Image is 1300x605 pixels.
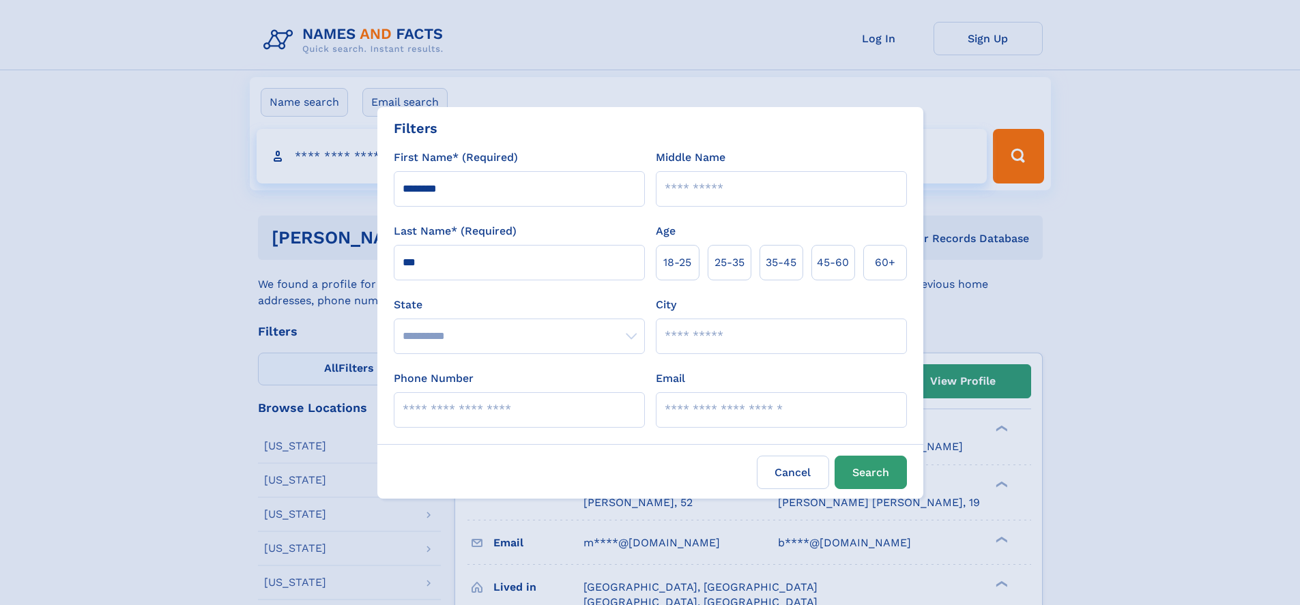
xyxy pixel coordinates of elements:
span: 45‑60 [817,254,849,271]
span: 60+ [875,254,895,271]
span: 25‑35 [714,254,745,271]
label: Cancel [757,456,829,489]
span: 18‑25 [663,254,691,271]
label: Middle Name [656,149,725,166]
div: Filters [394,118,437,138]
button: Search [835,456,907,489]
label: City [656,297,676,313]
label: Email [656,370,685,387]
label: Phone Number [394,370,474,387]
label: First Name* (Required) [394,149,518,166]
label: Last Name* (Required) [394,223,517,239]
label: State [394,297,645,313]
span: 35‑45 [766,254,796,271]
label: Age [656,223,676,239]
